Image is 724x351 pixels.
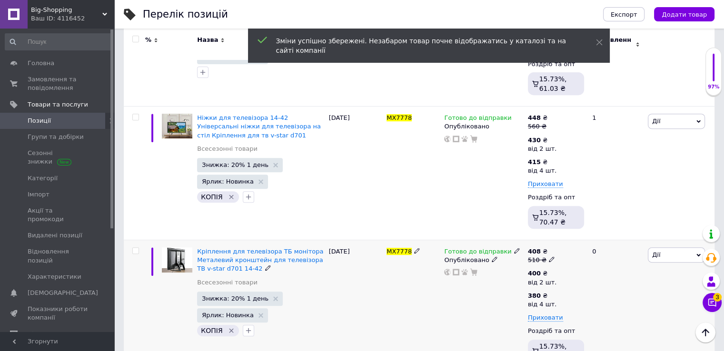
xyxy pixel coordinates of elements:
div: ₴ [528,114,547,122]
button: Наверх [695,322,715,342]
div: [DATE] [327,107,384,240]
span: Приховати [528,314,563,322]
div: ₴ [528,158,556,166]
span: Характеристики [28,273,81,281]
span: Акції та промокоди [28,206,88,224]
b: 400 [528,270,541,277]
span: Замовлення та повідомлення [28,75,88,92]
div: від 2 шт. [528,278,556,287]
span: % [145,36,151,44]
span: Знижка: 20% 1 день [202,295,268,302]
svg: Видалити мітку [228,193,235,201]
span: 3 [713,293,722,302]
div: Зміни успішно збережені. Незабаром товар почне відображатись у каталозі та на сайті компанії [276,36,572,55]
span: Позиції [28,117,51,125]
a: Всесезонні товари [197,278,258,287]
span: Знижка: 20% 1 день [202,162,268,168]
span: Готово до відправки [444,248,511,258]
span: Готово до відправки [444,114,511,124]
button: Чат з покупцем3 [703,293,722,312]
div: Перелік позицій [143,10,228,19]
img: Крепление для телевизора ТВ монитора Металлический кронштейн для телевизора тв v-star d701 14-42 [162,247,192,273]
span: Відновлення позицій [28,247,88,264]
div: 1 [586,107,645,240]
b: 430 [528,136,541,144]
b: 448 [528,114,541,121]
span: 15.73%, 70.47 ₴ [539,209,567,226]
div: 97% [706,84,721,90]
div: Опубліковано [444,122,523,131]
div: від 4 шт. [528,166,556,175]
b: 408 [528,248,541,255]
span: MX7778 [387,248,412,255]
a: Ніжки для телевізора 14-42 Універсальні ніжки для телевізора на стіл Кріплення для тв v-star d701 [197,114,321,138]
input: Пошук [5,33,112,50]
span: Сезонні знижки [28,149,88,166]
span: Дії [652,117,660,125]
span: Категорії [28,174,58,183]
b: 415 [528,158,541,166]
span: MX7778 [387,114,412,121]
span: Видалені позиції [28,231,82,240]
div: ₴ [528,247,555,256]
span: Ярлик: Новинка [202,312,254,318]
div: Ваш ID: 4116452 [31,14,114,23]
span: Замовлення [592,36,633,53]
span: Дії [652,251,660,258]
span: Big-Shopping [31,6,102,14]
div: 560 ₴ [528,122,547,131]
a: Кріплення для телевізора ТБ монітора Металевий кронштейн для телевізора ТВ v-star d701 14-42 [197,248,323,272]
span: [DEMOGRAPHIC_DATA] [28,289,98,297]
span: Назва [197,36,218,44]
div: від 2 шт. [528,145,556,153]
span: КОПІЯ [201,193,222,201]
a: Всесезонні товари [197,145,258,153]
img: Ножки для телевизора 14-42 Универсальные ножки для телевизора на стол Крепление для тв v-star d701 [162,114,192,138]
div: від 4 шт. [528,300,556,309]
span: КОПІЯ [201,327,222,334]
div: Роздріб та опт [528,193,584,202]
button: Експорт [603,7,645,21]
span: Імпорт [28,190,50,199]
div: ₴ [528,269,556,278]
span: Головна [28,59,54,68]
b: 380 [528,292,541,299]
span: Приховати [528,180,563,188]
span: Показники роботи компанії [28,305,88,322]
div: Опубліковано [444,256,523,264]
span: Ярлик: Новинка [202,178,254,185]
div: ₴ [528,292,556,300]
span: Додати товар [662,11,707,18]
span: Відгуки [28,330,52,339]
div: Роздріб та опт [528,327,584,335]
button: Додати товар [654,7,714,21]
div: ₴ [528,136,556,145]
svg: Видалити мітку [228,327,235,334]
span: Експорт [611,11,637,18]
span: Групи та добірки [28,133,84,141]
span: Товари та послуги [28,100,88,109]
div: 510 ₴ [528,256,555,264]
span: 15.73%, 61.03 ₴ [539,75,567,92]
